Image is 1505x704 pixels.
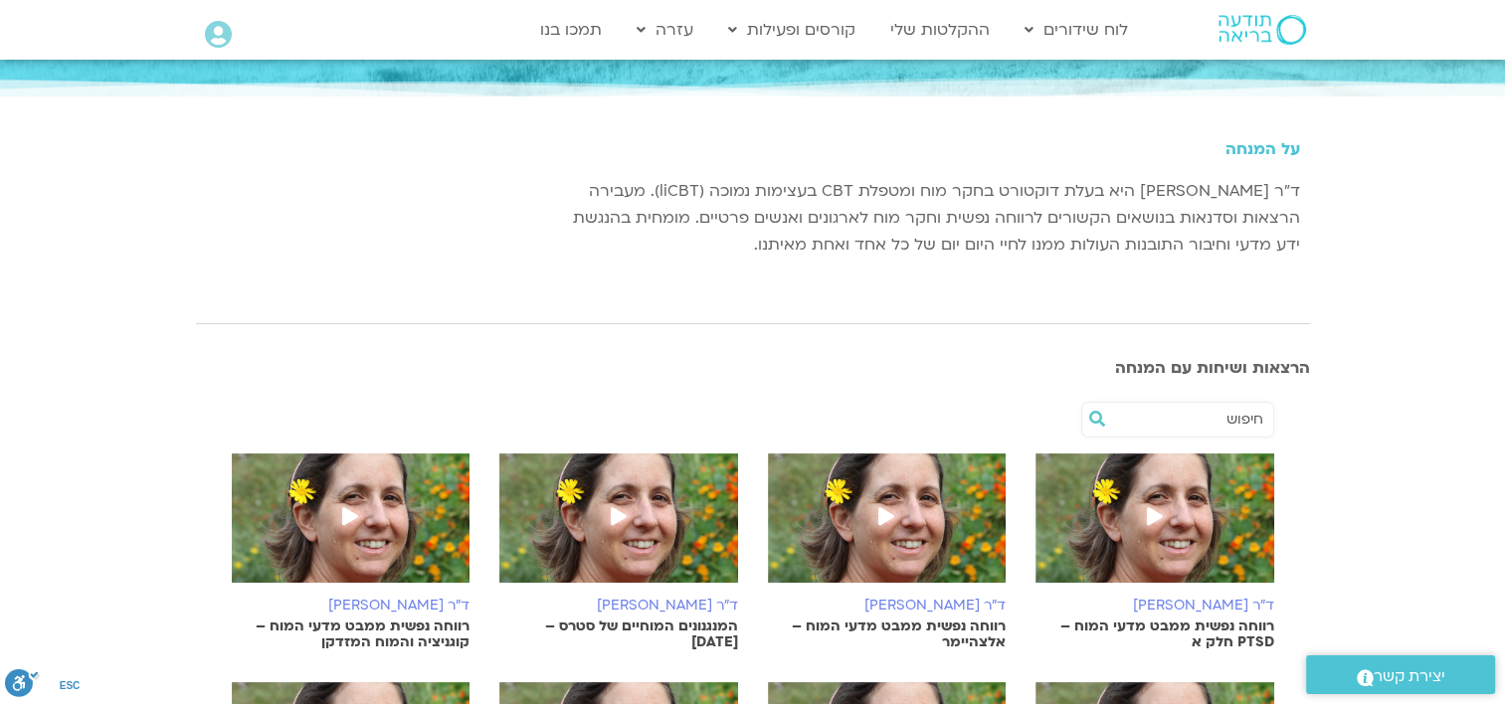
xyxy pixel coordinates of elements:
a: ד"ר [PERSON_NAME] רווחה נפשית ממבט מדעי המוח – קוגניציה והמוח המזדקן [232,453,470,650]
h6: ד"ר [PERSON_NAME] [232,598,470,614]
a: ההקלטות שלי [880,11,1000,49]
p: רווחה נפשית ממבט מדעי המוח – אלצהיימר [768,618,1007,650]
img: %D7%A0%D7%95%D7%A2%D7%94-%D7%90%D7%9C%D7%91%D7%9C%D7%93%D7%94.png [499,453,738,603]
span: יצירת קשר [1374,663,1445,690]
img: %D7%A0%D7%95%D7%A2%D7%94-%D7%90%D7%9C%D7%91%D7%9C%D7%93%D7%94.png [232,453,470,603]
a: קורסים ופעילות [718,11,865,49]
h6: ד"ר [PERSON_NAME] [768,598,1007,614]
p: המנגנונים המוחיים של סטרס – [DATE] [499,618,738,650]
a: לוח שידורים [1015,11,1138,49]
input: חיפוש [1112,403,1263,437]
a: ד"ר [PERSON_NAME] רווחה נפשית ממבט מדעי המוח – PTSD חלק א [1035,453,1274,650]
h3: הרצאות ושיחות עם המנחה [196,359,1310,377]
img: %D7%A0%D7%95%D7%A2%D7%94-%D7%90%D7%9C%D7%91%D7%9C%D7%93%D7%94.png [768,453,1007,603]
p: ד״ר [PERSON_NAME] היא בעלת דוקטורט בחקר מוח ומטפלת CBT בעצימות נמוכה (liCBT). מעבירה הרצאות וסדנא... [546,178,1300,259]
p: רווחה נפשית ממבט מדעי המוח – קוגניציה והמוח המזדקן [232,618,470,650]
a: ד"ר [PERSON_NAME] רווחה נפשית ממבט מדעי המוח – אלצהיימר [768,453,1007,650]
a: תמכו בנו [530,11,612,49]
p: רווחה נפשית ממבט מדעי המוח – PTSD חלק א [1035,618,1274,650]
h6: ד"ר [PERSON_NAME] [1035,598,1274,614]
a: יצירת קשר [1306,655,1495,694]
img: %D7%A0%D7%95%D7%A2%D7%94-%D7%90%D7%9C%D7%91%D7%9C%D7%93%D7%94.png [1035,453,1274,603]
img: תודעה בריאה [1219,15,1306,45]
a: ד"ר [PERSON_NAME] המנגנונים המוחיים של סטרס – [DATE] [499,453,738,650]
a: עזרה [627,11,703,49]
h6: ד"ר [PERSON_NAME] [499,598,738,614]
h5: על המנחה [546,140,1300,158]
